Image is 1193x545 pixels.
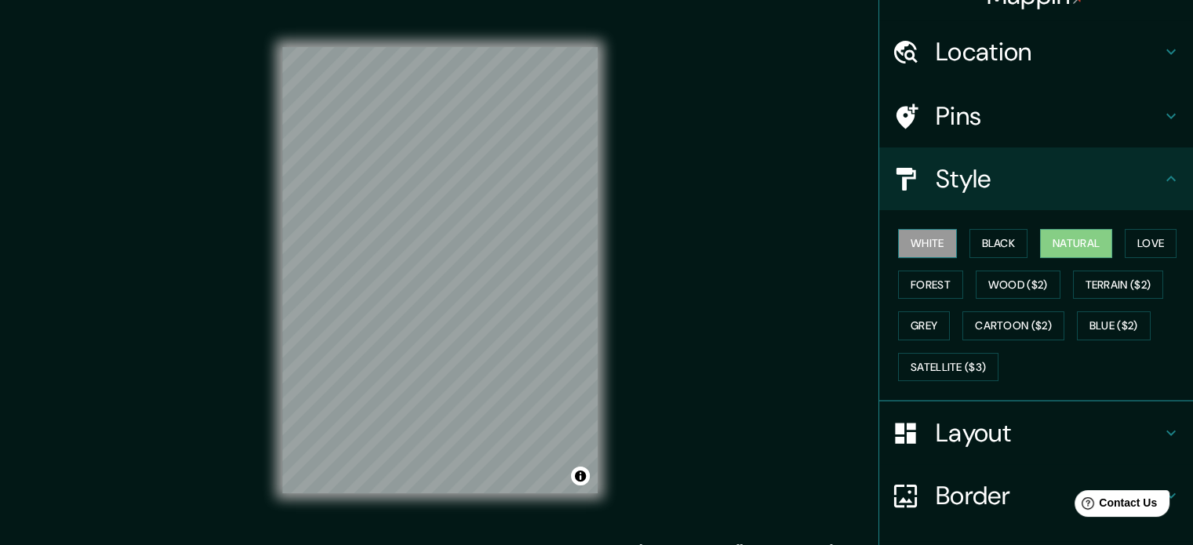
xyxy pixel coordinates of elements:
[1077,311,1151,340] button: Blue ($2)
[1053,484,1176,528] iframe: Help widget launcher
[1073,271,1164,300] button: Terrain ($2)
[969,229,1028,258] button: Black
[879,147,1193,210] div: Style
[282,47,598,493] canvas: Map
[936,36,1162,67] h4: Location
[879,20,1193,83] div: Location
[898,229,957,258] button: White
[898,311,950,340] button: Grey
[1125,229,1177,258] button: Love
[976,271,1060,300] button: Wood ($2)
[936,417,1162,449] h4: Layout
[898,271,963,300] button: Forest
[879,401,1193,464] div: Layout
[571,467,590,485] button: Toggle attribution
[898,353,998,382] button: Satellite ($3)
[936,100,1162,132] h4: Pins
[936,163,1162,194] h4: Style
[962,311,1064,340] button: Cartoon ($2)
[879,85,1193,147] div: Pins
[1040,229,1112,258] button: Natural
[936,480,1162,511] h4: Border
[879,464,1193,527] div: Border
